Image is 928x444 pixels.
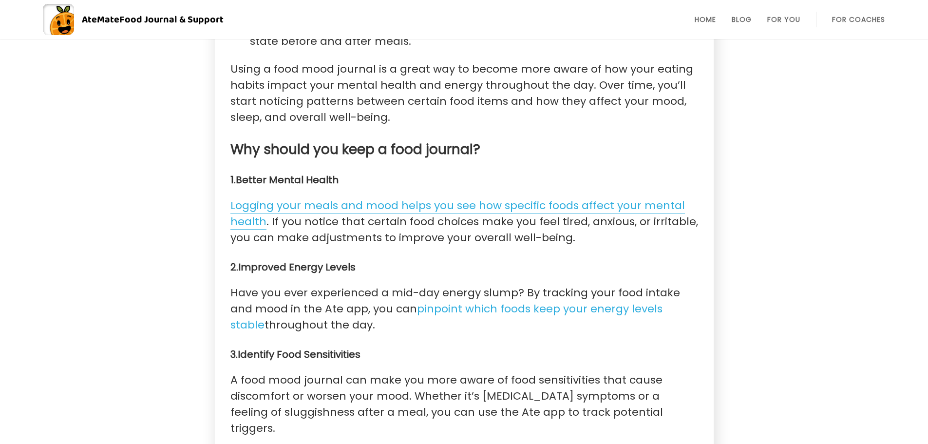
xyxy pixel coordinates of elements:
strong: Improved Energy Levels [238,260,356,274]
h4: 1. [230,174,698,186]
a: For You [767,16,800,23]
p: A food mood journal can make you more aware of food sensitivities that cause discomfort or worsen... [230,372,698,436]
a: For Coaches [832,16,885,23]
a: Blog [732,16,752,23]
a: pinpoint which foods keep your energy levels stable [230,301,663,333]
a: AteMateFood Journal & Support [43,4,885,35]
p: Have you ever experienced a mid-day energy slump? By tracking your food intake and mood in the At... [230,285,698,333]
a: Home [695,16,716,23]
h3: Why should you keep a food journal? [230,141,698,158]
h4: 2. [230,261,698,273]
span: Food Journal & Support [119,12,224,27]
p: Using a food mood journal is a great way to become more aware of how your eating habits impact yo... [230,61,698,125]
p: . If you notice that certain food choices make you feel tired, anxious, or irritable, you can mak... [230,197,698,246]
a: Logging your meals and mood helps you see how specific foods affect your mental health [230,198,685,230]
div: AteMate [74,12,224,27]
strong: Identify Food Sensitivities [238,347,360,361]
h4: 3. [230,348,698,360]
strong: Better Mental Health [236,173,339,187]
